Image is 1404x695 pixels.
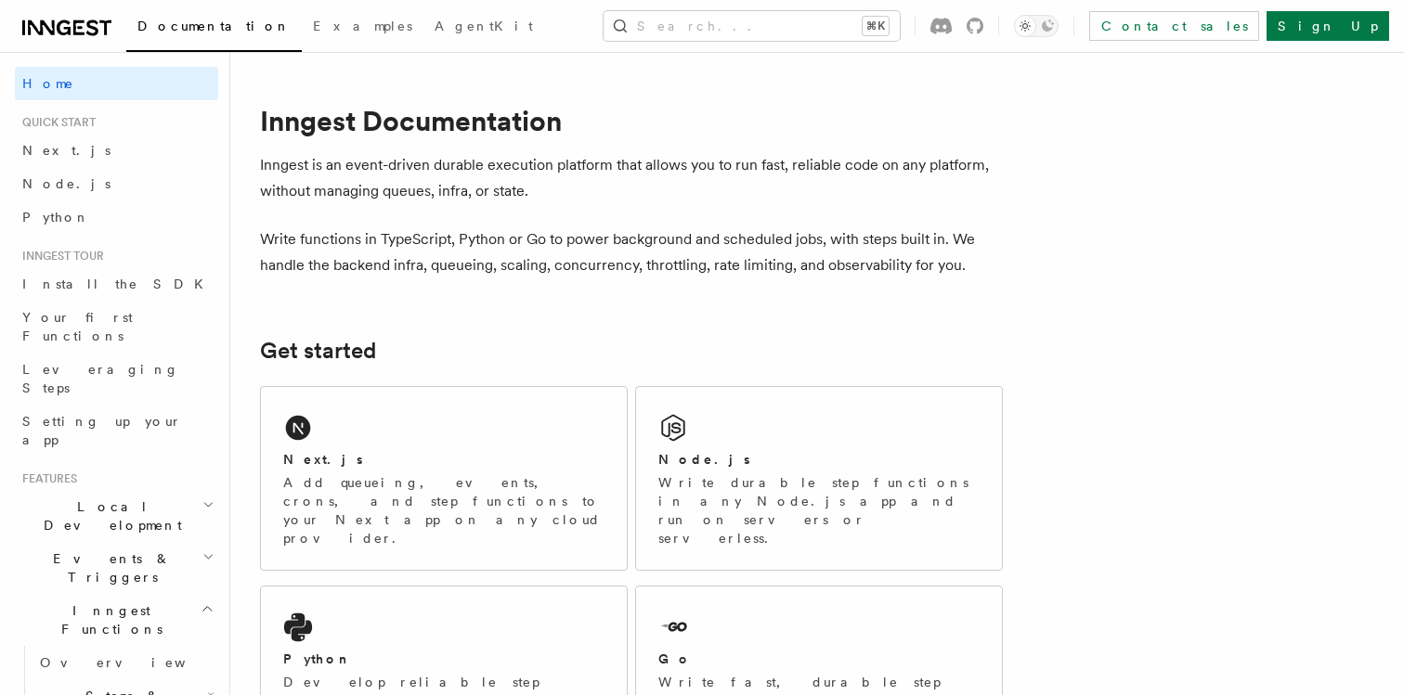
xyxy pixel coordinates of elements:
a: Next.jsAdd queueing, events, crons, and step functions to your Next app on any cloud provider. [260,386,628,571]
a: Leveraging Steps [15,353,218,405]
a: Next.js [15,134,218,167]
span: Install the SDK [22,277,214,291]
span: Quick start [15,115,96,130]
a: Examples [302,6,423,50]
span: Events & Triggers [15,549,202,586]
a: Sign Up [1267,11,1389,41]
h2: Node.js [658,450,750,469]
button: Local Development [15,490,218,542]
a: Contact sales [1089,11,1259,41]
span: AgentKit [435,19,533,33]
p: Inngest is an event-driven durable execution platform that allows you to run fast, reliable code ... [260,152,1003,204]
a: Overview [32,646,218,679]
span: Overview [40,655,231,670]
span: Leveraging Steps [22,362,179,395]
span: Documentation [137,19,291,33]
a: Home [15,67,218,100]
span: Inngest tour [15,249,104,264]
span: Your first Functions [22,310,133,343]
p: Add queueing, events, crons, and step functions to your Next app on any cloud provider. [283,473,604,547]
button: Inngest Functions [15,594,218,646]
span: Examples [313,19,412,33]
a: Your first Functions [15,301,218,353]
a: Setting up your app [15,405,218,457]
p: Write durable step functions in any Node.js app and run on servers or serverless. [658,473,980,547]
span: Setting up your app [22,414,182,447]
a: Install the SDK [15,267,218,301]
button: Search...⌘K [604,11,900,41]
span: Home [22,74,74,93]
h2: Next.js [283,450,363,469]
span: Local Development [15,497,202,534]
a: Python [15,200,218,234]
kbd: ⌘K [863,17,889,35]
span: Features [15,471,77,486]
span: Next.js [22,143,110,158]
span: Node.js [22,176,110,191]
button: Events & Triggers [15,542,218,594]
p: Write functions in TypeScript, Python or Go to power background and scheduled jobs, with steps bu... [260,226,1003,278]
span: Inngest Functions [15,601,201,638]
h2: Python [283,650,352,668]
a: Node.js [15,167,218,200]
a: Documentation [126,6,302,52]
button: Toggle dark mode [1014,15,1059,37]
a: AgentKit [423,6,544,50]
a: Node.jsWrite durable step functions in any Node.js app and run on servers or serverless. [635,386,1003,571]
h1: Inngest Documentation [260,104,1003,137]
a: Get started [260,338,376,364]
h2: Go [658,650,692,668]
span: Python [22,210,90,225]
